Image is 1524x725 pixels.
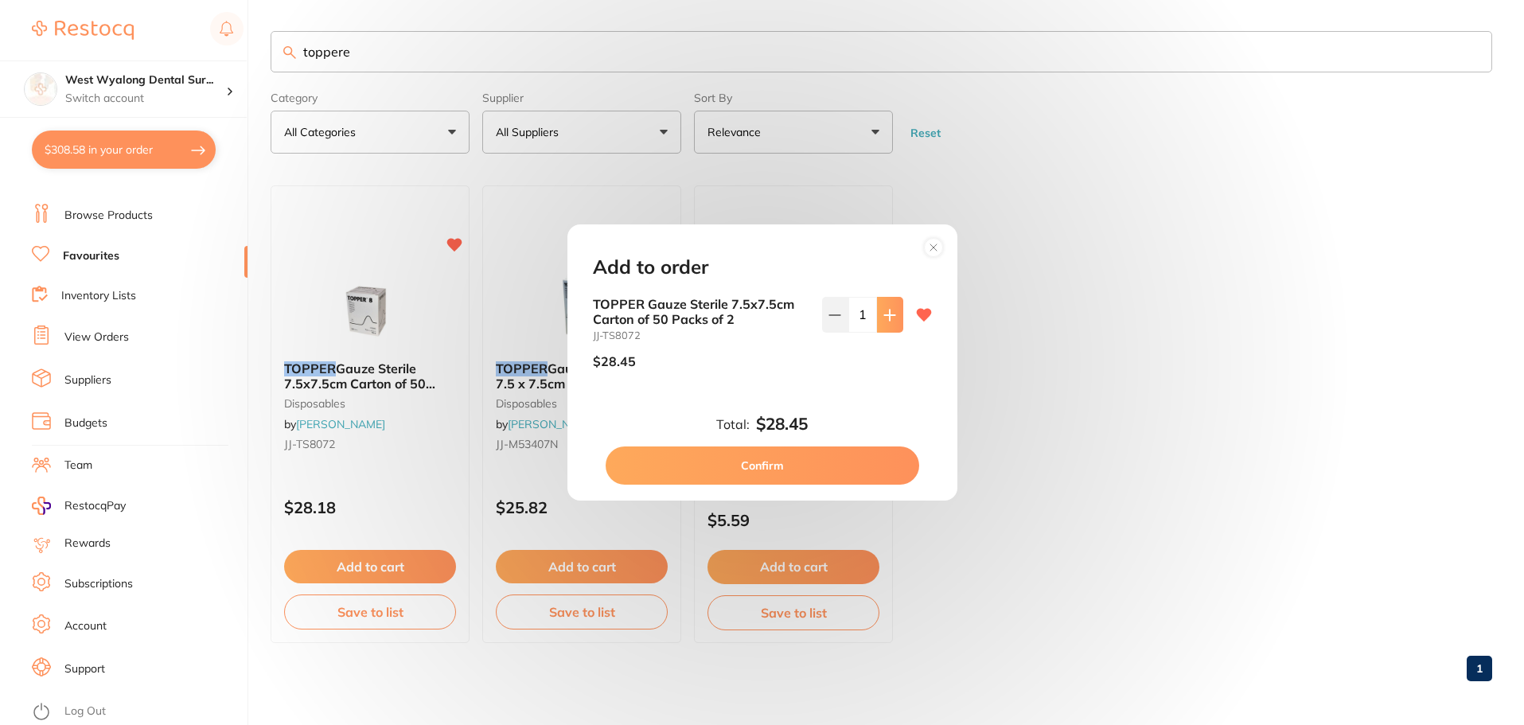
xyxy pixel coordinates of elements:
[716,417,750,431] label: Total:
[606,446,919,485] button: Confirm
[593,329,809,341] small: JJ-TS8072
[593,354,636,368] p: $28.45
[756,415,808,434] b: $28.45
[593,297,809,326] b: TOPPER Gauze Sterile 7.5x7.5cm Carton of 50 Packs of 2
[593,256,708,279] h2: Add to order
